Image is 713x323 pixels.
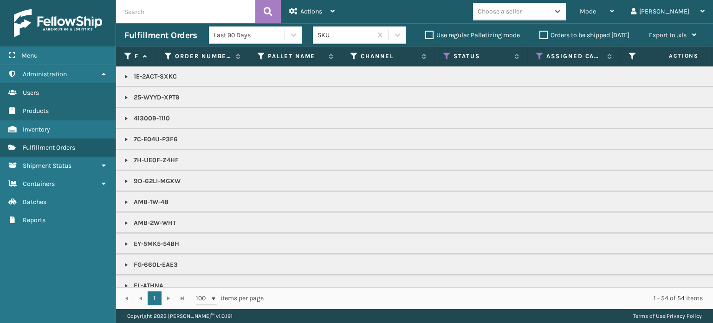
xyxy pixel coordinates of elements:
span: Mode [580,7,596,15]
a: Terms of Use [633,313,665,319]
span: items per page [196,291,264,305]
span: Inventory [23,125,50,133]
div: 1 - 54 of 54 items [277,294,703,303]
a: Privacy Policy [667,313,702,319]
label: Fulfillment Order Id [135,52,138,60]
span: Actions [300,7,322,15]
span: Shipment Status [23,162,71,170]
div: Choose a seller [478,7,522,16]
label: Pallet Name [268,52,324,60]
span: 100 [196,294,210,303]
div: | [633,309,702,323]
span: Batches [23,198,46,206]
label: Order Number [175,52,231,60]
p: Copyright 2023 [PERSON_NAME]™ v 1.0.191 [127,309,233,323]
label: Orders to be shipped [DATE] [539,31,629,39]
span: Users [23,89,39,97]
h3: Fulfillment Orders [124,30,197,41]
a: 1 [148,291,162,305]
label: Assigned Carrier Service [546,52,603,60]
div: Last 90 Days [214,30,285,40]
span: Reports [23,216,45,224]
label: Use regular Palletizing mode [425,31,520,39]
div: SKU [318,30,373,40]
img: logo [14,9,102,37]
span: Actions [640,48,704,64]
label: Status [454,52,510,60]
span: Administration [23,70,67,78]
span: Fulfillment Orders [23,144,75,152]
span: Menu [21,52,38,59]
span: Export to .xls [649,31,687,39]
span: Containers [23,180,55,188]
span: Products [23,107,49,115]
label: Channel [361,52,417,60]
